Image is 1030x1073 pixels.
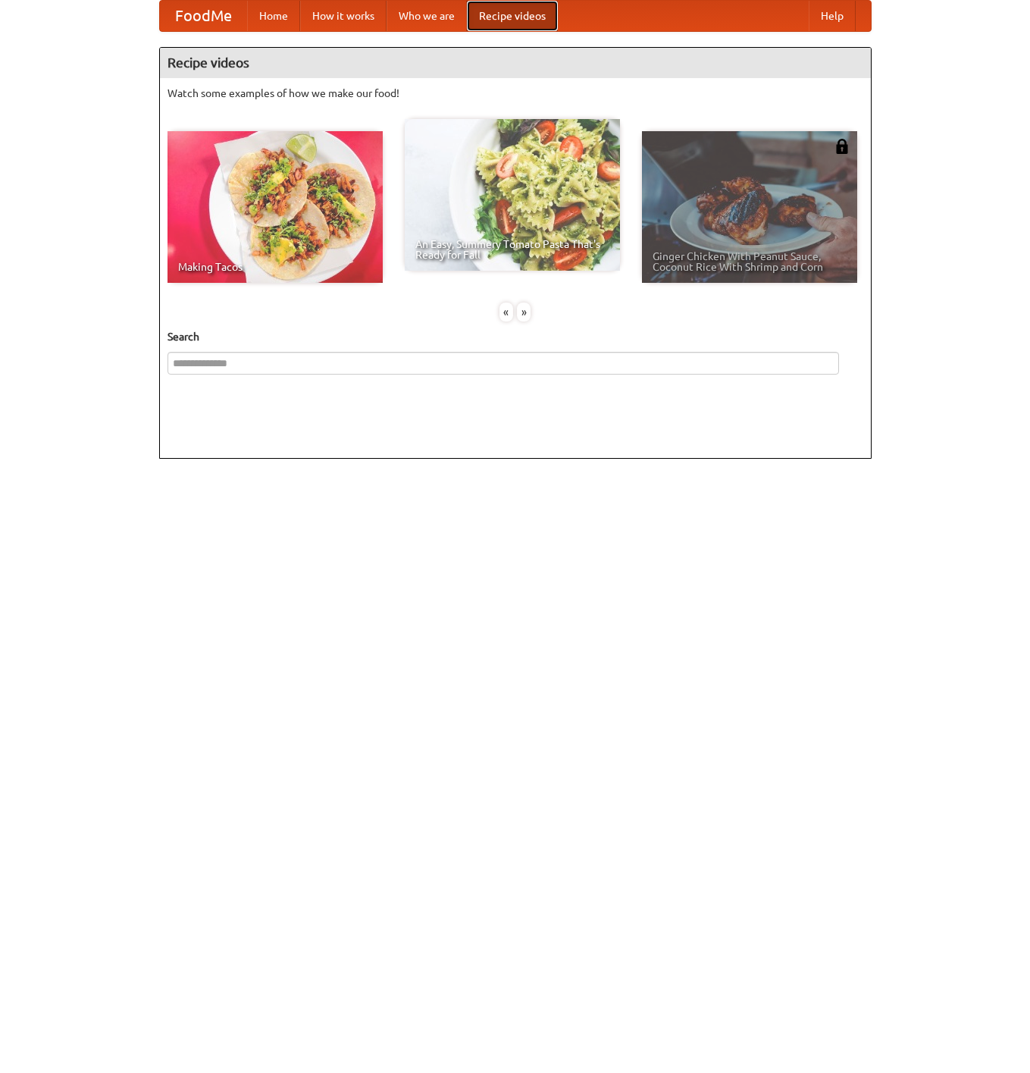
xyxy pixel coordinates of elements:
img: 483408.png [834,139,850,154]
div: » [517,303,531,322]
a: Who we are [387,1,467,31]
p: Watch some examples of how we make our food! [167,86,863,101]
a: Making Tacos [167,131,383,283]
a: An Easy, Summery Tomato Pasta That's Ready for Fall [405,119,620,271]
span: An Easy, Summery Tomato Pasta That's Ready for Fall [415,239,609,260]
span: Making Tacos [178,262,372,272]
a: Recipe videos [467,1,558,31]
h5: Search [167,329,863,344]
a: FoodMe [160,1,247,31]
a: Home [247,1,300,31]
a: Help [809,1,856,31]
div: « [499,303,513,322]
a: How it works [300,1,387,31]
h4: Recipe videos [160,48,871,78]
